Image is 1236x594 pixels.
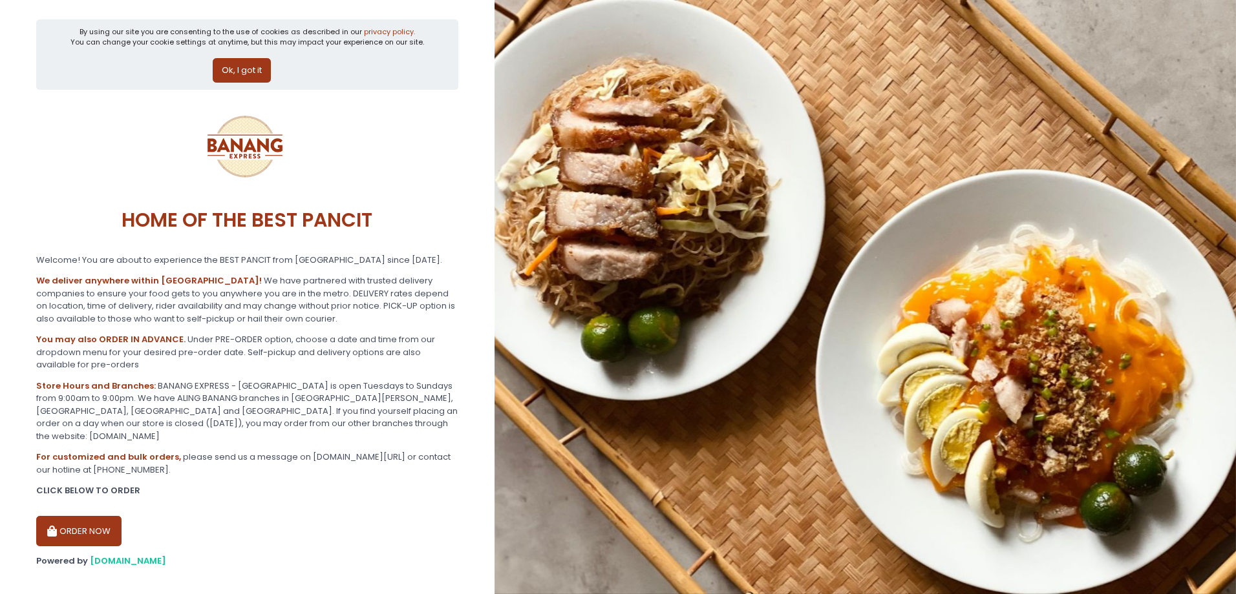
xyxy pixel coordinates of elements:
[197,98,293,195] img: Banang Express
[36,484,458,497] div: CLICK BELOW TO ORDER
[36,333,458,371] div: Under PRE-ORDER option, choose a date and time from our dropdown menu for your desired pre-order ...
[213,58,271,83] button: Ok, I got it
[36,274,262,287] b: We deliver anywhere within [GEOGRAPHIC_DATA]!
[36,555,458,568] div: Powered by
[70,26,424,48] div: By using our site you are consenting to the use of cookies as described in our You can change you...
[36,380,156,392] b: Store Hours and Branches:
[36,254,458,267] div: Welcome! You are about to experience the BEST PANCIT from [GEOGRAPHIC_DATA] since [DATE].
[36,274,458,325] div: We have partnered with trusted delivery companies to ensure your food gets to you anywhere you ar...
[36,380,458,443] div: BANANG EXPRESS - [GEOGRAPHIC_DATA] is open Tuesdays to Sundays from 9:00am to 9:00pm. We have ALI...
[364,26,415,37] a: privacy policy.
[90,555,166,567] a: [DOMAIN_NAME]
[36,195,458,245] div: HOME OF THE BEST PANCIT
[36,451,181,463] b: For customized and bulk orders,
[36,333,186,345] b: You may also ORDER IN ADVANCE.
[36,451,458,476] div: please send us a message on [DOMAIN_NAME][URL] or contact our hotline at [PHONE_NUMBER].
[36,516,122,547] button: ORDER NOW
